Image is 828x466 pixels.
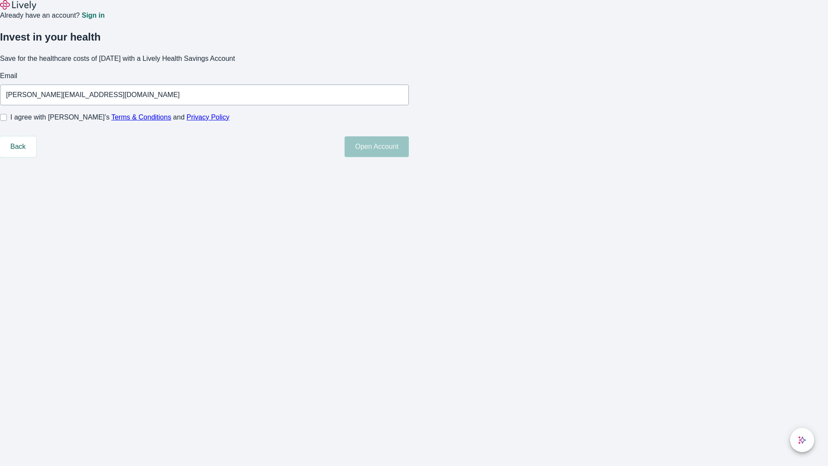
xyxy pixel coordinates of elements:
[82,12,104,19] a: Sign in
[10,112,229,123] span: I agree with [PERSON_NAME]’s and
[187,113,230,121] a: Privacy Policy
[798,436,806,444] svg: Lively AI Assistant
[111,113,171,121] a: Terms & Conditions
[790,428,814,452] button: chat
